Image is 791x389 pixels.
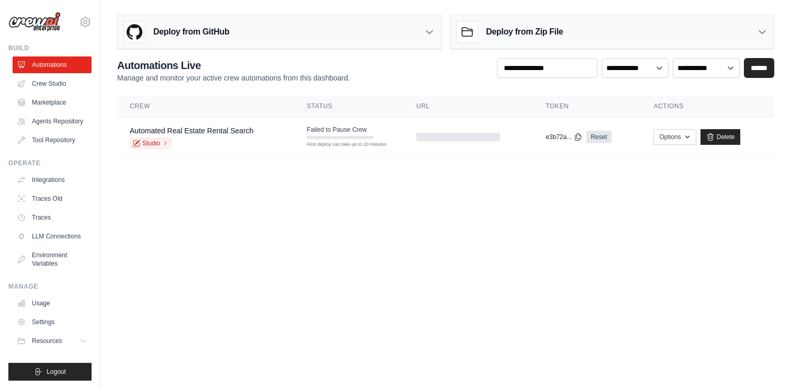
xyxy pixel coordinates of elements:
a: Agents Repository [13,113,92,130]
a: Integrations [13,171,92,188]
a: LLM Connections [13,228,92,245]
a: Tool Repository [13,132,92,148]
h3: Deploy from GitHub [153,26,229,38]
a: Settings [13,314,92,330]
a: Environment Variables [13,247,92,272]
a: Usage [13,295,92,312]
img: GitHub Logo [124,21,145,42]
span: Failed to Pause Crew [307,125,367,134]
a: Crew Studio [13,75,92,92]
button: Options [653,129,696,145]
th: Status [294,96,403,117]
a: Reset [586,131,611,143]
th: Crew [117,96,294,117]
div: Build [8,44,92,52]
a: Automated Real Estate Rental Search [130,127,254,135]
th: URL [404,96,533,117]
a: Studio [130,138,172,148]
span: Resources [32,337,62,345]
img: Logo [8,12,61,32]
th: Token [533,96,641,117]
th: Actions [641,96,774,117]
button: Resources [13,333,92,349]
div: Operate [8,159,92,167]
a: Automations [13,56,92,73]
p: Manage and monitor your active crew automations from this dashboard. [117,73,350,83]
div: Manage [8,282,92,291]
span: Logout [47,368,66,376]
a: Traces Old [13,190,92,207]
h3: Deploy from Zip File [486,26,563,38]
button: e3b72a... [546,133,582,141]
div: First deploy can take up to 10 minutes [307,141,374,148]
button: Logout [8,363,92,381]
a: Traces [13,209,92,226]
a: Delete [700,129,741,145]
h2: Automations Live [117,58,350,73]
a: Marketplace [13,94,92,111]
